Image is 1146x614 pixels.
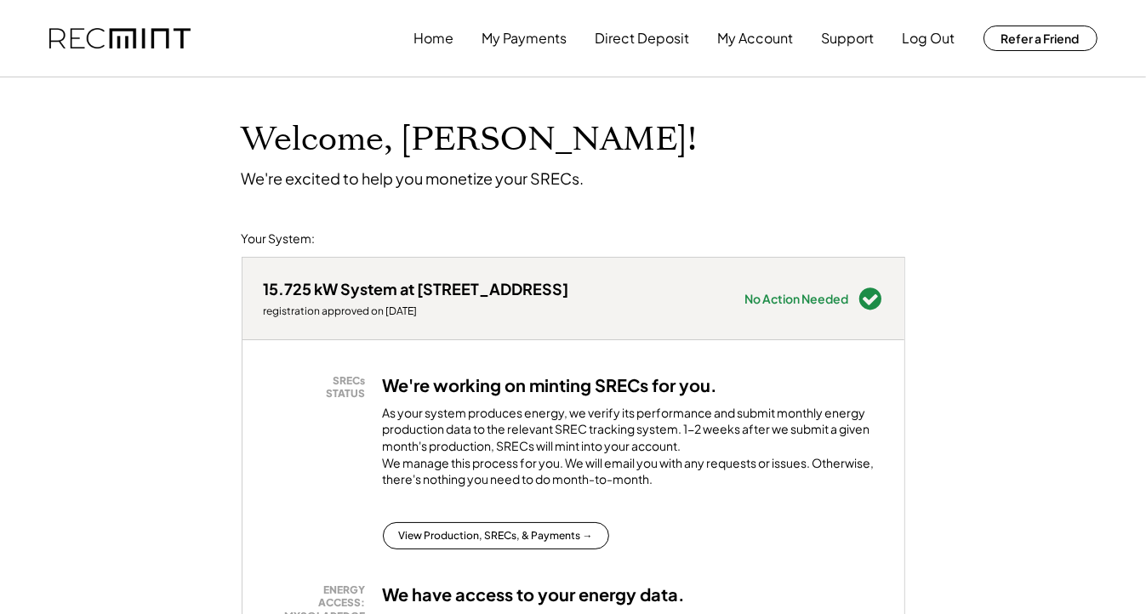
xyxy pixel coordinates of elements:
[745,293,849,304] div: No Action Needed
[383,405,883,497] div: As your system produces energy, we verify its performance and submit monthly energy production da...
[264,279,569,298] div: 15.725 kW System at [STREET_ADDRESS]
[822,21,875,55] button: Support
[903,21,955,55] button: Log Out
[49,28,191,49] img: recmint-logotype%403x.png
[242,230,316,247] div: Your System:
[414,21,454,55] button: Home
[242,168,584,188] div: We're excited to help you monetize your SRECs.
[383,522,609,549] button: View Production, SRECs, & Payments →
[242,120,698,160] h1: Welcome, [PERSON_NAME]!
[596,21,690,55] button: Direct Deposit
[718,21,794,55] button: My Account
[383,583,686,605] h3: We have access to your energy data.
[383,374,718,396] h3: We're working on minting SRECs for you.
[264,304,569,318] div: registration approved on [DATE]
[482,21,567,55] button: My Payments
[984,26,1098,51] button: Refer a Friend
[272,374,366,401] div: SRECs STATUS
